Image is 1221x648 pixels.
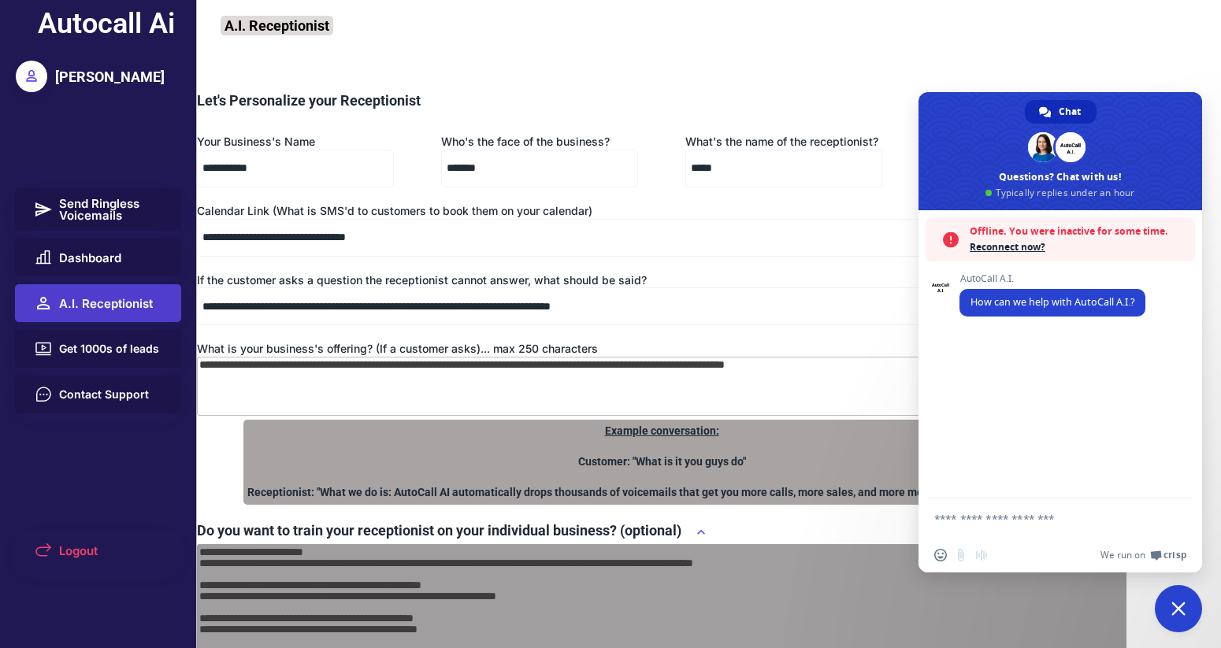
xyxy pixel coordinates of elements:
div: If the customer asks a question the receptionist cannot answer, what should be said? [197,272,1126,288]
div: Who will the customer book a meeting with? [441,134,638,150]
span: Crisp [1163,549,1186,561]
div: Autocall Ai [38,4,175,43]
div: Calendar Link (What is SMS'd to customers to book them on your calendar) [197,203,1126,219]
span: How can we help with AutoCall A.I.? [970,295,1134,309]
div: [PERSON_NAME] [55,67,165,87]
span: Send Ringless Voicemails [59,198,163,221]
span: Logout [59,545,98,557]
font: Let's Personalize your Receptionist [197,92,421,109]
button: Dashboard [15,239,182,276]
u: Example conversation: [605,424,719,437]
button: Send Ringless Voicemails [15,188,182,231]
span: AutoCall A.I. [959,273,1145,284]
button: Logout [15,531,182,569]
div: Chat [1025,100,1097,124]
span: Chat [1059,100,1081,124]
div: What's the name of the receptionist? [685,134,882,150]
span: Insert an emoji [934,549,947,561]
div: Your Business's Name [197,134,394,150]
textarea: Compose your message... [934,512,1152,526]
span: We run on [1100,549,1145,561]
span: Get 1000s of leads [59,343,159,354]
span: A.I. Receptionist [59,298,153,309]
button: A.I. Receptionist [15,284,182,322]
span: Reconnect now? [970,239,1187,255]
font: Do you want to train your receptionist on your individual business? (optional) [197,522,681,539]
span: Contact Support [59,389,149,400]
button: Get 1000s of leads [15,330,182,368]
div: Customer: "What is it you guys do" Receptionist: "What we do is: AutoCall AI automatically drops ... [243,420,1081,505]
span: Offline. You were inactive for some time. [970,224,1187,239]
div: A.I. Receptionist [221,16,333,35]
button: Contact Support [15,376,182,413]
span: Dashboard [59,252,121,264]
div: What is your business's offering? (If a customer asks)... max 250 characters [197,341,1126,357]
div: Close chat [1155,585,1202,632]
a: We run onCrisp [1100,549,1186,561]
